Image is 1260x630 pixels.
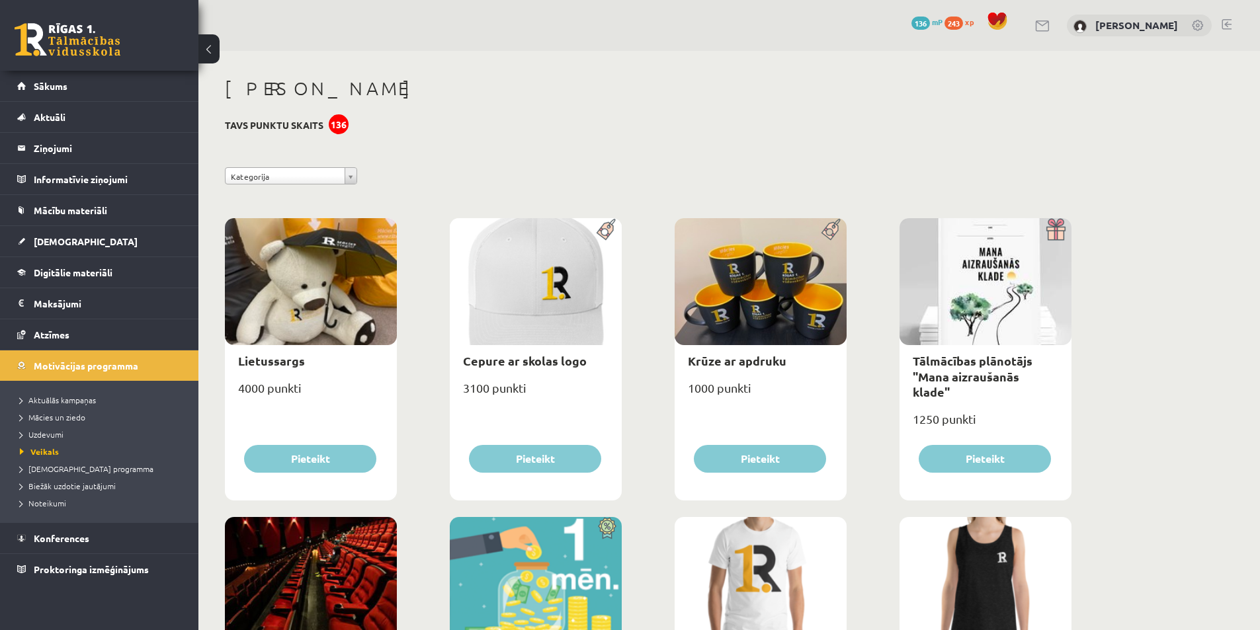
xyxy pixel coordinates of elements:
span: mP [932,17,943,27]
button: Pieteikt [469,445,601,473]
img: Artūrs Keinovskis [1073,20,1087,33]
span: Noteikumi [20,498,66,508]
a: Mācību materiāli [17,195,182,225]
img: Atlaide [592,517,622,539]
span: Mācies un ziedo [20,412,85,422]
a: Aktuālās kampaņas [20,394,185,406]
a: Informatīvie ziņojumi [17,164,182,194]
div: 3100 punkti [450,377,622,410]
span: Atzīmes [34,329,69,340]
a: Krūze ar apdruku [688,353,786,368]
a: Rīgas 1. Tālmācības vidusskola [15,23,120,56]
span: Veikals [20,446,59,457]
div: 136 [329,114,349,134]
button: Pieteikt [244,445,376,473]
a: Konferences [17,523,182,553]
h1: [PERSON_NAME] [225,77,1071,100]
a: 136 mP [911,17,943,27]
a: Cepure ar skolas logo [463,353,587,368]
div: 1000 punkti [675,377,847,410]
div: 1250 punkti [900,408,1071,441]
legend: Ziņojumi [34,133,182,163]
a: [PERSON_NAME] [1095,19,1178,32]
span: Sākums [34,80,67,92]
a: [DEMOGRAPHIC_DATA] programma [20,463,185,475]
a: Proktoringa izmēģinājums [17,554,182,584]
legend: Informatīvie ziņojumi [34,164,182,194]
a: Biežāk uzdotie jautājumi [20,480,185,492]
a: Motivācijas programma [17,350,182,381]
span: Konferences [34,532,89,544]
a: Aktuāli [17,102,182,132]
img: Populāra prece [592,218,622,241]
span: Aktuālās kampaņas [20,395,96,405]
a: Atzīmes [17,319,182,350]
img: Dāvana ar pārsteigumu [1042,218,1071,241]
a: Sākums [17,71,182,101]
a: Uzdevumi [20,428,185,440]
button: Pieteikt [919,445,1051,473]
a: Veikals [20,446,185,457]
span: [DEMOGRAPHIC_DATA] programma [20,463,153,474]
span: Biežāk uzdotie jautājumi [20,481,116,491]
a: Ziņojumi [17,133,182,163]
span: Mācību materiāli [34,204,107,216]
a: Noteikumi [20,497,185,509]
span: Uzdevumi [20,429,63,440]
a: [DEMOGRAPHIC_DATA] [17,226,182,256]
img: Populāra prece [817,218,847,241]
button: Pieteikt [694,445,826,473]
span: Kategorija [231,168,339,185]
a: Digitālie materiāli [17,257,182,288]
legend: Maksājumi [34,288,182,319]
span: Digitālie materiāli [34,266,112,278]
span: 136 [911,17,930,30]
a: Tālmācības plānotājs "Mana aizraušanās klade" [913,353,1032,399]
a: 243 xp [945,17,980,27]
span: Motivācijas programma [34,360,138,372]
span: Proktoringa izmēģinājums [34,563,149,575]
a: Kategorija [225,167,357,184]
span: Aktuāli [34,111,65,123]
div: 4000 punkti [225,377,397,410]
a: Mācies un ziedo [20,411,185,423]
span: [DEMOGRAPHIC_DATA] [34,235,138,247]
h3: Tavs punktu skaits [225,120,323,131]
a: Maksājumi [17,288,182,319]
span: 243 [945,17,963,30]
span: xp [965,17,974,27]
a: Lietussargs [238,353,305,368]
